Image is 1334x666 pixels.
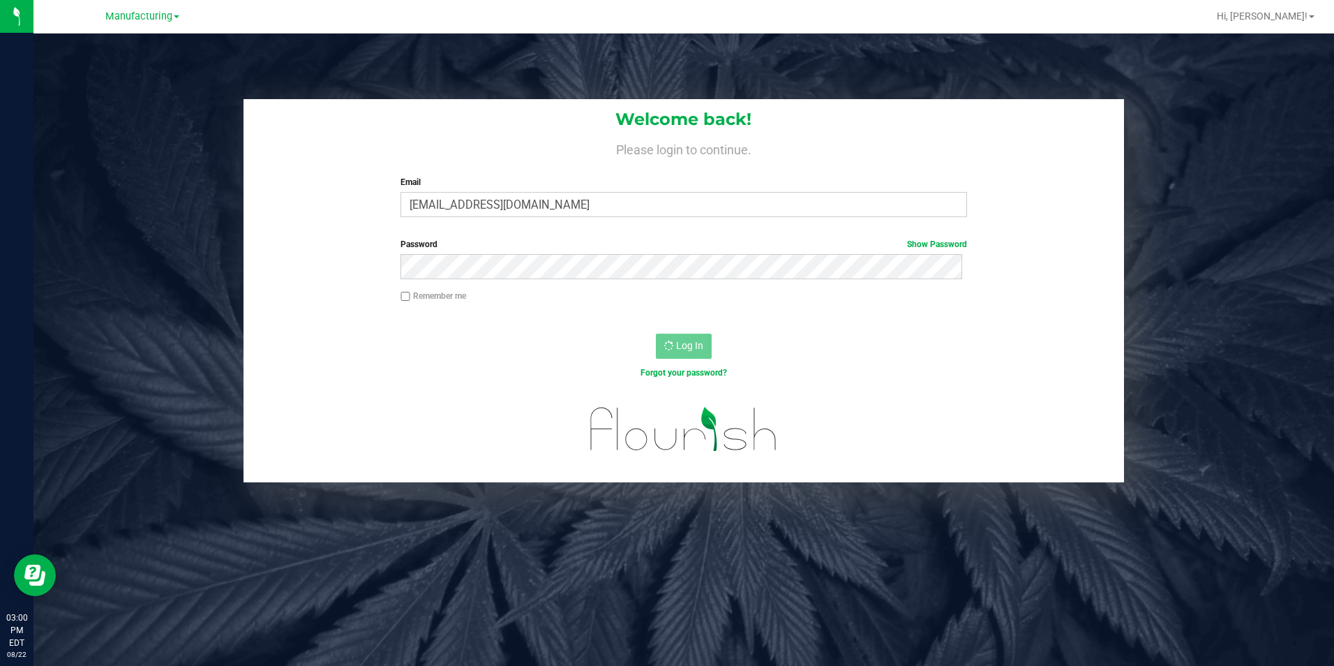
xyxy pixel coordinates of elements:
[907,239,967,249] a: Show Password
[640,368,727,378] a: Forgot your password?
[400,239,437,249] span: Password
[574,394,794,465] img: flourish_logo.svg
[14,554,56,596] iframe: Resource center
[656,334,712,359] button: Log In
[400,176,967,188] label: Email
[243,140,1125,156] h4: Please login to continue.
[105,10,172,22] span: Manufacturing
[6,612,27,649] p: 03:00 PM EDT
[676,340,703,351] span: Log In
[6,649,27,660] p: 08/22
[1217,10,1307,22] span: Hi, [PERSON_NAME]!
[400,292,410,302] input: Remember me
[400,290,466,302] label: Remember me
[243,110,1125,128] h1: Welcome back!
